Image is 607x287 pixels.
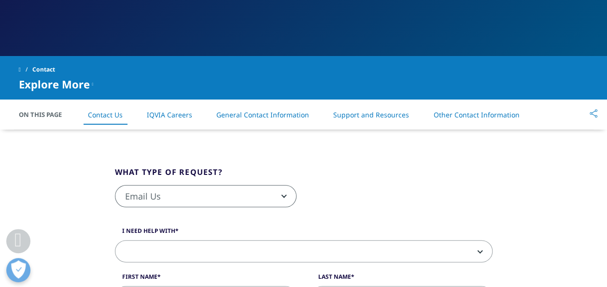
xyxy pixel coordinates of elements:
[6,258,30,282] button: Open Preferences
[147,110,192,119] a: IQVIA Careers
[115,186,296,208] span: Email Us
[433,110,519,119] a: Other Contact Information
[311,273,493,286] label: Last Name
[115,273,296,286] label: First Name
[115,185,296,207] span: Email Us
[216,110,309,119] a: General Contact Information
[115,166,223,185] legend: What type of request?
[333,110,409,119] a: Support and Resources
[32,61,55,78] span: Contact
[19,110,72,119] span: On This Page
[115,227,493,240] label: I need help with
[19,78,90,90] span: Explore More
[88,110,123,119] a: Contact Us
